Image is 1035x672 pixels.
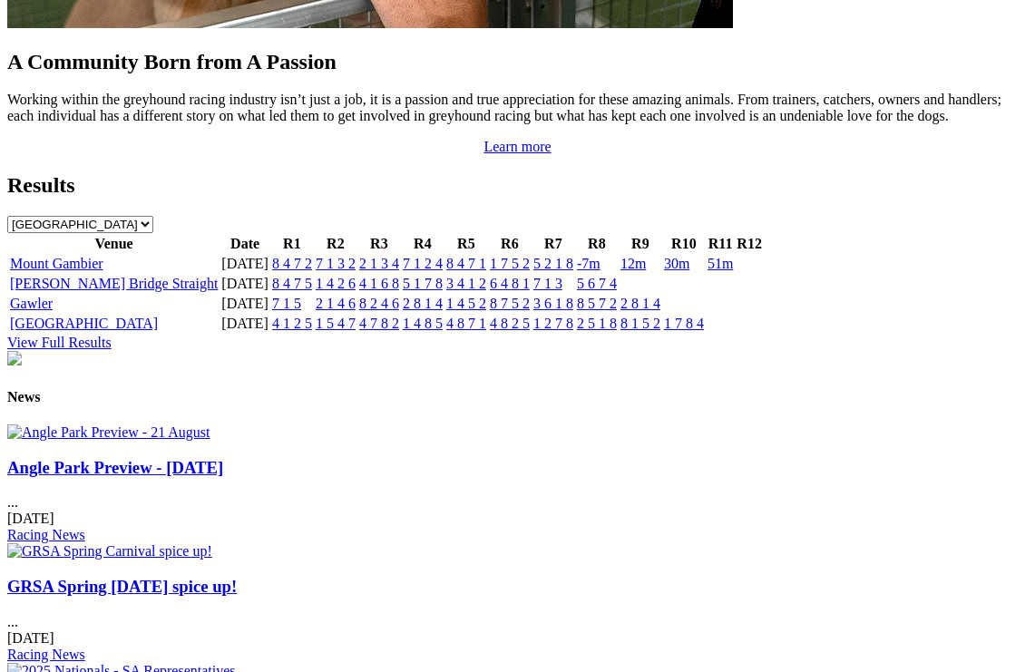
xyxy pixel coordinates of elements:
[7,543,212,560] img: GRSA Spring Carnival spice up!
[10,276,218,291] a: [PERSON_NAME] Bridge Straight
[446,256,486,271] a: 8 4 7 1
[533,276,562,291] a: 7 1 3
[220,255,269,273] td: [DATE]
[446,276,486,291] a: 3 4 1 2
[620,235,661,253] th: R9
[316,276,356,291] a: 1 4 2 6
[10,296,53,311] a: Gawler
[7,173,1028,198] h2: Results
[403,296,443,311] a: 2 8 1 4
[532,235,574,253] th: R7
[7,577,237,596] a: GRSA Spring [DATE] spice up!
[7,92,1028,124] p: Working within the greyhound racing industry isn’t just a job, it is a passion and true appreciat...
[708,256,733,271] a: 51m
[533,256,573,271] a: 5 2 1 8
[402,235,444,253] th: R4
[446,316,486,331] a: 4 8 7 1
[403,316,443,331] a: 1 4 8 5
[490,256,530,271] a: 1 7 5 2
[664,256,689,271] a: 30m
[577,316,617,331] a: 2 5 1 8
[7,511,54,526] span: [DATE]
[359,296,399,311] a: 8 2 4 6
[315,235,356,253] th: R2
[10,316,158,331] a: [GEOGRAPHIC_DATA]
[7,424,210,441] img: Angle Park Preview - 21 August
[7,647,85,662] a: Racing News
[220,295,269,313] td: [DATE]
[316,256,356,271] a: 7 1 3 2
[620,256,646,271] a: 12m
[272,256,312,271] a: 8 4 7 2
[359,256,399,271] a: 2 1 3 4
[7,458,1028,544] div: ...
[446,296,486,311] a: 1 4 5 2
[359,316,399,331] a: 4 7 8 2
[663,235,705,253] th: R10
[577,256,600,271] a: -7m
[577,276,617,291] a: 5 6 7 4
[707,235,734,253] th: R11
[316,316,356,331] a: 1 5 4 7
[220,235,269,253] th: Date
[620,316,660,331] a: 8 1 5 2
[445,235,487,253] th: R5
[359,276,399,291] a: 4 1 6 8
[220,275,269,293] td: [DATE]
[664,316,704,331] a: 1 7 8 4
[10,256,103,271] a: Mount Gambier
[490,296,530,311] a: 8 7 5 2
[489,235,531,253] th: R6
[533,296,573,311] a: 3 6 1 8
[490,276,530,291] a: 6 4 8 1
[7,335,112,350] a: View Full Results
[7,577,1028,663] div: ...
[272,296,301,311] a: 7 1 5
[316,296,356,311] a: 2 1 4 6
[533,316,573,331] a: 1 2 7 8
[403,276,443,291] a: 5 1 7 8
[577,296,617,311] a: 8 5 7 2
[271,235,313,253] th: R1
[490,316,530,331] a: 4 8 2 5
[358,235,400,253] th: R3
[7,50,1028,74] h2: A Community Born from A Passion
[620,296,660,311] a: 2 8 1 4
[7,389,1028,405] h4: News
[7,527,85,542] a: Racing News
[9,235,219,253] th: Venue
[736,235,763,253] th: R12
[7,351,22,365] img: chasers_homepage.jpg
[7,458,223,477] a: Angle Park Preview - [DATE]
[403,256,443,271] a: 7 1 2 4
[272,276,312,291] a: 8 4 7 5
[483,139,551,154] a: Learn more
[7,630,54,646] span: [DATE]
[576,235,618,253] th: R8
[272,316,312,331] a: 4 1 2 5
[220,315,269,333] td: [DATE]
